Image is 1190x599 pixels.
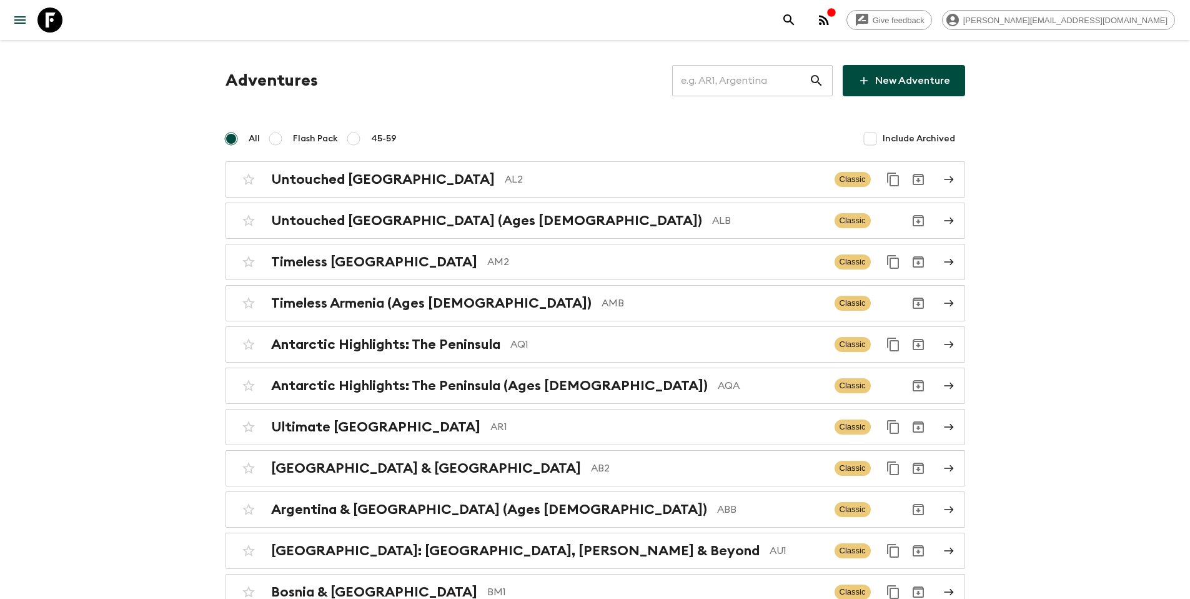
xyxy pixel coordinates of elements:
button: Duplicate for 45-59 [881,332,906,357]
button: Archive [906,249,931,274]
p: AB2 [591,461,825,476]
a: Untouched [GEOGRAPHIC_DATA] (Ages [DEMOGRAPHIC_DATA])ALBClassicArchive [226,203,965,239]
p: ABB [717,502,825,517]
div: [PERSON_NAME][EMAIL_ADDRESS][DOMAIN_NAME] [942,10,1175,30]
p: AM2 [487,254,825,269]
a: Ultimate [GEOGRAPHIC_DATA]AR1ClassicDuplicate for 45-59Archive [226,409,965,445]
p: AQA [718,378,825,393]
button: menu [7,8,32,33]
h2: Argentina & [GEOGRAPHIC_DATA] (Ages [DEMOGRAPHIC_DATA]) [271,501,707,518]
a: Argentina & [GEOGRAPHIC_DATA] (Ages [DEMOGRAPHIC_DATA])ABBClassicArchive [226,491,965,528]
span: Give feedback [866,16,931,25]
span: Classic [835,502,871,517]
a: Give feedback [846,10,932,30]
span: Classic [835,213,871,228]
p: AU1 [770,543,825,558]
span: Flash Pack [293,133,338,145]
span: [PERSON_NAME][EMAIL_ADDRESS][DOMAIN_NAME] [956,16,1174,25]
span: Classic [835,254,871,269]
button: Duplicate for 45-59 [881,167,906,192]
button: Duplicate for 45-59 [881,249,906,274]
span: All [249,133,260,145]
h2: Antarctic Highlights: The Peninsula (Ages [DEMOGRAPHIC_DATA]) [271,378,708,394]
a: Untouched [GEOGRAPHIC_DATA]AL2ClassicDuplicate for 45-59Archive [226,161,965,198]
span: 45-59 [371,133,397,145]
button: Duplicate for 45-59 [881,415,906,440]
a: New Adventure [843,65,965,96]
a: Antarctic Highlights: The Peninsula (Ages [DEMOGRAPHIC_DATA])AQAClassicArchive [226,368,965,404]
button: Archive [906,456,931,481]
a: Antarctic Highlights: The PeninsulaAQ1ClassicDuplicate for 45-59Archive [226,326,965,363]
span: Classic [835,461,871,476]
button: Archive [906,415,931,440]
p: ALB [712,213,825,228]
a: Timeless Armenia (Ages [DEMOGRAPHIC_DATA])AMBClassicArchive [226,285,965,321]
button: Archive [906,538,931,563]
h2: [GEOGRAPHIC_DATA]: [GEOGRAPHIC_DATA], [PERSON_NAME] & Beyond [271,543,760,559]
span: Classic [835,296,871,311]
p: AQ1 [510,337,825,352]
h2: Timeless [GEOGRAPHIC_DATA] [271,254,477,270]
p: AL2 [505,172,825,187]
button: Archive [906,208,931,233]
button: Archive [906,373,931,398]
p: AR1 [490,420,825,435]
span: Classic [835,543,871,558]
input: e.g. AR1, Argentina [672,63,809,98]
a: Timeless [GEOGRAPHIC_DATA]AM2ClassicDuplicate for 45-59Archive [226,244,965,280]
h2: Antarctic Highlights: The Peninsula [271,336,500,353]
h2: Untouched [GEOGRAPHIC_DATA] [271,171,495,188]
span: Classic [835,420,871,435]
button: Archive [906,167,931,192]
h2: Ultimate [GEOGRAPHIC_DATA] [271,419,480,435]
button: Duplicate for 45-59 [881,456,906,481]
h2: Timeless Armenia (Ages [DEMOGRAPHIC_DATA]) [271,295,592,311]
button: Archive [906,332,931,357]
span: Classic [835,172,871,187]
span: Include Archived [883,133,955,145]
button: search adventures [776,8,801,33]
a: [GEOGRAPHIC_DATA]: [GEOGRAPHIC_DATA], [PERSON_NAME] & BeyondAU1ClassicDuplicate for 45-59Archive [226,533,965,569]
button: Archive [906,291,931,316]
span: Classic [835,337,871,352]
button: Duplicate for 45-59 [881,538,906,563]
h1: Adventures [226,68,318,93]
h2: Untouched [GEOGRAPHIC_DATA] (Ages [DEMOGRAPHIC_DATA]) [271,213,702,229]
h2: [GEOGRAPHIC_DATA] & [GEOGRAPHIC_DATA] [271,460,581,476]
button: Archive [906,497,931,522]
a: [GEOGRAPHIC_DATA] & [GEOGRAPHIC_DATA]AB2ClassicDuplicate for 45-59Archive [226,450,965,486]
p: AMB [602,296,825,311]
span: Classic [835,378,871,393]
